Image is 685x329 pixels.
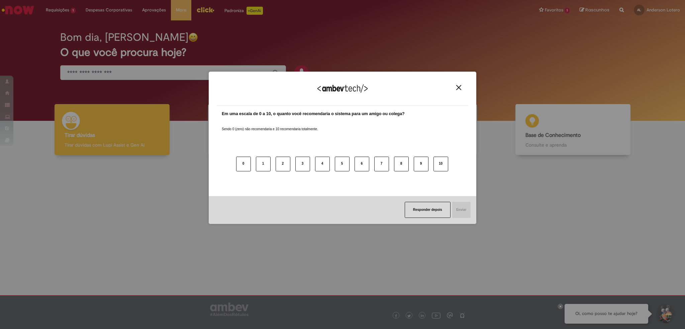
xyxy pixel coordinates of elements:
button: 6 [355,157,369,171]
label: Em uma escala de 0 a 10, o quanto você recomendaria o sistema para um amigo ou colega? [222,111,405,117]
label: Sendo 0 (zero) não recomendaria e 10 recomendaria totalmente. [222,119,318,132]
img: Logo Ambevtech [317,84,368,93]
button: 1 [256,157,271,171]
button: Close [454,85,463,90]
button: 5 [335,157,350,171]
button: 8 [394,157,409,171]
img: Close [456,85,461,90]
button: 0 [236,157,251,171]
button: 7 [374,157,389,171]
button: 10 [433,157,448,171]
button: 9 [414,157,428,171]
button: 4 [315,157,330,171]
button: Responder depois [405,202,451,218]
button: 3 [295,157,310,171]
button: 2 [276,157,290,171]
